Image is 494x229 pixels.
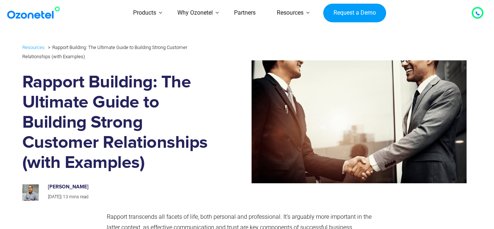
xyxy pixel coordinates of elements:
h1: Rapport Building: The Ultimate Guide to Building Strong Customer Relationships (with Examples) [22,72,210,173]
a: Request a Demo [323,4,386,23]
a: Resources [22,43,45,52]
span: 13 [63,194,68,199]
span: [DATE] [48,194,61,199]
h6: [PERSON_NAME] [48,184,202,190]
span: mins read [69,194,88,199]
li: Rapport Building: The Ultimate Guide to Building Strong Customer Relationships (with Examples) [22,43,187,59]
img: prashanth-kancherla_avatar-200x200.jpeg [22,184,39,201]
p: | [48,193,202,201]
